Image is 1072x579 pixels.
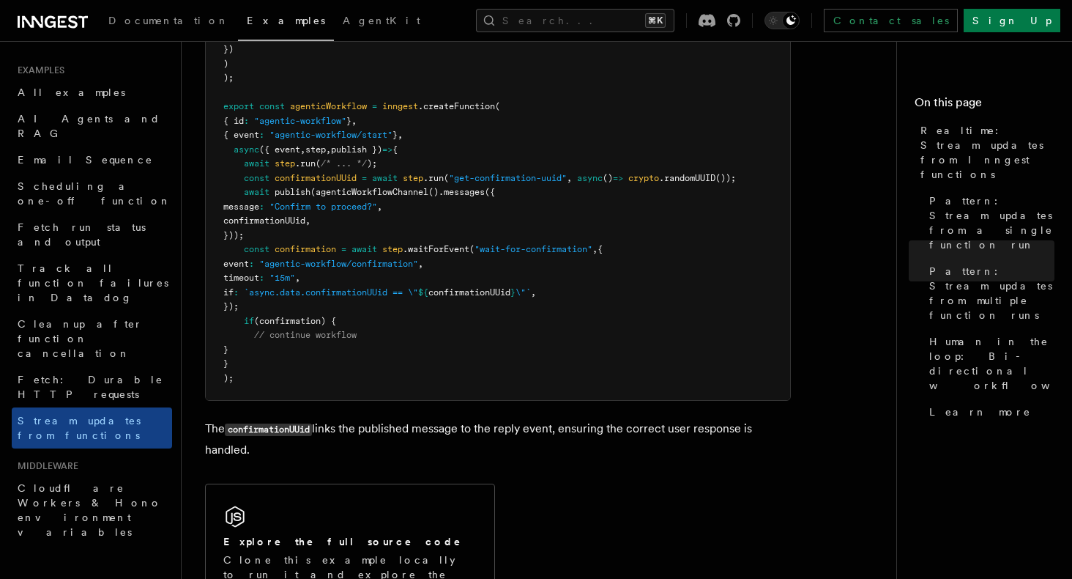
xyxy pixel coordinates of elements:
span: .run [295,158,316,169]
span: } [510,287,515,298]
span: "agentic-workflow" [254,116,346,126]
span: => [382,144,392,155]
span: Documentation [108,15,229,26]
span: async [234,144,259,155]
span: ) [223,59,228,69]
span: Fetch run status and output [18,221,146,248]
span: step [382,244,403,254]
span: ()); [715,173,736,183]
span: Stream updates from functions [18,415,141,441]
span: : [244,116,249,126]
span: const [244,244,269,254]
span: const [259,101,285,111]
span: , [305,215,310,226]
a: Learn more [923,399,1054,425]
span: "agentic-workflow/confirmation" [259,259,418,269]
span: { [598,244,603,254]
span: : [234,287,239,298]
span: await [351,244,377,254]
span: confirmationUUid [223,215,305,226]
button: Toggle dark mode [764,12,800,29]
span: } [346,116,351,126]
span: = [362,173,367,183]
span: publish }) [331,144,382,155]
span: step [305,144,326,155]
span: `async.data.confirmationUUid == \" [244,287,418,298]
span: const [244,173,269,183]
span: , [295,273,300,283]
span: = [341,244,346,254]
span: ( [444,173,449,183]
span: .waitForEvent [403,244,469,254]
span: Fetch: Durable HTTP requests [18,374,163,400]
span: Realtime: Stream updates from Inngest functions [920,123,1054,182]
span: Examples [12,64,64,76]
a: Documentation [100,4,238,40]
span: : [249,259,254,269]
span: ); [223,73,234,83]
a: Pattern: Stream updates from a single function run [923,188,1054,258]
span: } [392,130,398,140]
kbd: ⌘K [645,13,666,28]
a: Scheduling a one-off function [12,173,172,214]
a: Realtime: Stream updates from Inngest functions [915,117,1054,188]
a: Fetch run status and output [12,214,172,255]
a: AgentKit [334,4,429,40]
span: ( [469,244,474,254]
span: All examples [18,86,125,98]
span: Email Sequence [18,154,153,166]
button: Search...⌘K [476,9,674,32]
a: Cleanup after function cancellation [12,311,172,366]
span: })); [223,230,244,240]
span: confirmationUUid [275,173,357,183]
span: = [372,101,377,111]
span: , [398,130,403,140]
span: ( [495,101,500,111]
span: } [223,358,228,369]
span: step [403,173,423,183]
span: await [244,158,269,169]
a: Fetch: Durable HTTP requests [12,366,172,407]
span: "15m" [269,273,295,283]
span: .createFunction [418,101,495,111]
span: AI Agents and RAG [18,113,160,139]
span: , [531,287,536,298]
span: event [223,259,249,269]
span: Examples [247,15,325,26]
span: ( [316,158,321,169]
h2: Explore the full source code [223,534,462,549]
a: Email Sequence [12,147,172,173]
span: Track all function failures in Datadog [18,262,168,303]
span: Cleanup after function cancellation [18,318,143,359]
span: , [592,244,598,254]
span: crypto [628,173,659,183]
span: , [326,144,331,155]
span: ); [367,158,377,169]
span: AgentKit [343,15,420,26]
span: Learn more [929,405,1031,419]
a: Sign Up [964,9,1060,32]
code: confirmationUUid [225,424,312,436]
span: .run [423,173,444,183]
span: : [259,130,264,140]
span: ); [223,373,234,383]
span: () [603,173,613,183]
span: (confirmation) { [254,316,336,326]
span: , [351,116,357,126]
span: timeout [223,273,259,283]
span: }); [223,301,239,311]
span: , [567,173,572,183]
span: step [275,158,295,169]
span: await [372,173,398,183]
span: ${ [418,287,428,298]
span: , [377,202,382,212]
span: confirmationUUid [428,287,510,298]
span: message [223,202,259,212]
a: All examples [12,79,172,106]
span: Pattern: Stream updates from multiple function runs [929,264,1054,322]
span: .randomUUID [659,173,715,183]
span: { event [223,130,259,140]
span: : [259,273,264,283]
span: Cloudflare Workers & Hono environment variables [18,482,162,538]
h4: On this page [915,94,1054,117]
